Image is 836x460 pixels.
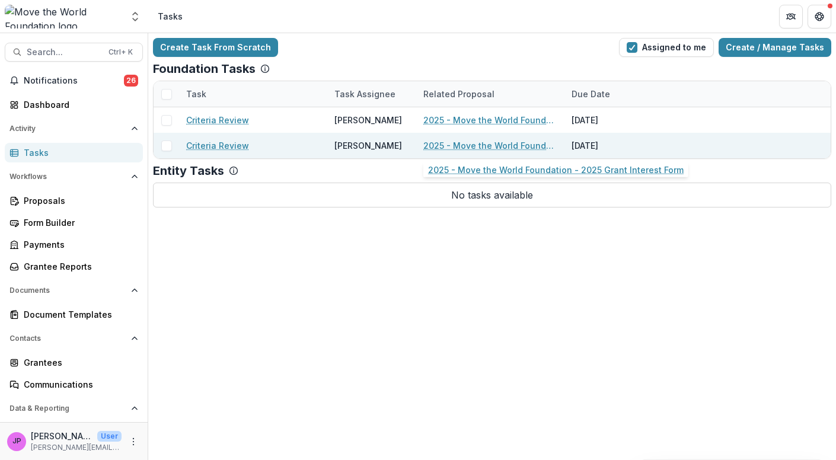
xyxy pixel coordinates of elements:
p: Entity Tasks [153,164,224,178]
div: Tasks [158,10,183,23]
button: Notifications26 [5,71,143,90]
span: Data & Reporting [9,404,126,413]
div: [PERSON_NAME] [334,139,402,152]
a: Criteria Review [186,139,249,152]
a: Tasks [5,143,143,162]
div: Task [179,81,327,107]
div: Communications [24,378,133,391]
button: Assigned to me [619,38,714,57]
a: Create / Manage Tasks [719,38,831,57]
a: Grantees [5,353,143,372]
span: 26 [124,75,138,87]
button: Open Contacts [5,329,143,348]
span: Search... [27,47,101,57]
p: Foundation Tasks [153,62,256,76]
a: Criteria Review [186,114,249,126]
span: Contacts [9,334,126,343]
div: Proposals [24,194,133,207]
div: Due Date [564,88,617,100]
a: Dashboard [5,95,143,114]
button: Open Activity [5,119,143,138]
div: [DATE] [564,133,653,158]
p: User [97,431,122,442]
div: Form Builder [24,216,133,229]
div: Task Assignee [327,88,403,100]
img: Move the World Foundation logo [5,5,122,28]
div: Due Date [564,81,653,107]
div: Ctrl + K [106,46,135,59]
button: Open Workflows [5,167,143,186]
p: No tasks available [153,183,831,207]
a: 2025 - Move the World Foundation - 2025 Grant Interest Form [423,114,557,126]
div: [DATE] [564,107,653,133]
button: Open Data & Reporting [5,399,143,418]
p: [PERSON_NAME][EMAIL_ADDRESS][DOMAIN_NAME] [31,442,122,453]
button: Search... [5,43,143,62]
div: Related Proposal [416,81,564,107]
div: [PERSON_NAME] [334,114,402,126]
button: More [126,435,141,449]
a: Document Templates [5,305,143,324]
span: Workflows [9,172,126,181]
div: Payments [24,238,133,251]
a: Communications [5,375,143,394]
a: Proposals [5,191,143,210]
button: Partners [779,5,803,28]
a: Form Builder [5,213,143,232]
button: Get Help [808,5,831,28]
a: 2025 - Move the World Foundation - 2025 Grant Interest Form [423,139,557,152]
div: Grantees [24,356,133,369]
span: Notifications [24,76,124,86]
div: Jill Pappas [12,437,21,445]
div: Tasks [24,146,133,159]
a: Grantee Reports [5,257,143,276]
div: Task Assignee [327,81,416,107]
div: Grantee Reports [24,260,133,273]
button: Open Documents [5,281,143,300]
nav: breadcrumb [153,8,187,25]
div: Document Templates [24,308,133,321]
div: Task [179,88,213,100]
div: Dashboard [24,98,133,111]
p: [PERSON_NAME] [31,430,92,442]
span: Documents [9,286,126,295]
div: Related Proposal [416,88,502,100]
span: Activity [9,124,126,133]
button: Open entity switcher [127,5,143,28]
a: Payments [5,235,143,254]
a: Create Task From Scratch [153,38,278,57]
